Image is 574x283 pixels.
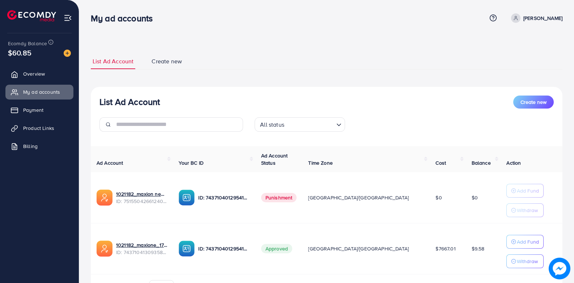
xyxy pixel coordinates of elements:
button: Create new [513,96,554,109]
a: Product Links [5,121,73,135]
span: Payment [23,106,43,114]
img: image [549,258,570,279]
a: Overview [5,67,73,81]
span: $7667.01 [435,245,455,252]
p: ID: 7437104012954140673 [198,193,249,202]
button: Add Fund [506,184,544,198]
span: ID: 7515504266124050440 [116,198,167,205]
span: Create new [520,98,547,106]
p: ID: 7437104012954140673 [198,244,249,253]
span: Action [506,159,521,166]
span: [GEOGRAPHIC_DATA]/[GEOGRAPHIC_DATA] [308,194,409,201]
button: Add Fund [506,235,544,249]
span: Create new [152,57,182,66]
img: ic-ba-acc.ded83a64.svg [179,241,195,257]
span: All status [259,119,286,130]
p: Withdraw [517,257,538,266]
h3: List Ad Account [99,97,160,107]
img: ic-ads-acc.e4c84228.svg [97,241,112,257]
span: Your BC ID [179,159,204,166]
span: Punishment [261,193,297,202]
a: 1021182_maxion new 2nd_1749839824416 [116,190,167,198]
img: logo [7,10,56,21]
span: $9.58 [472,245,485,252]
span: List Ad Account [93,57,133,66]
span: $0 [472,194,478,201]
span: Approved [261,244,292,253]
p: Add Fund [517,186,539,195]
img: ic-ads-acc.e4c84228.svg [97,190,112,206]
span: [GEOGRAPHIC_DATA]/[GEOGRAPHIC_DATA] [308,245,409,252]
div: <span class='underline'>1021182_maxione_1731585765963</span></br>7437104130935898113 [116,241,167,256]
p: Withdraw [517,206,538,215]
input: Search for option [286,118,333,130]
p: Add Fund [517,237,539,246]
button: Withdraw [506,254,544,268]
span: ID: 7437104130935898113 [116,249,167,256]
div: <span class='underline'>1021182_maxion new 2nd_1749839824416</span></br>7515504266124050440 [116,190,167,205]
p: [PERSON_NAME] [523,14,562,22]
span: Product Links [23,124,54,132]
a: Payment [5,103,73,117]
img: ic-ba-acc.ded83a64.svg [179,190,195,206]
span: My ad accounts [23,88,60,96]
div: Search for option [255,117,345,132]
a: 1021182_maxione_1731585765963 [116,241,167,249]
img: menu [64,14,72,22]
span: $0 [435,194,442,201]
span: $60.85 [8,47,31,58]
button: Withdraw [506,203,544,217]
a: Billing [5,139,73,153]
a: My ad accounts [5,85,73,99]
span: Billing [23,143,38,150]
h3: My ad accounts [91,13,158,24]
span: Time Zone [308,159,332,166]
span: Overview [23,70,45,77]
span: Cost [435,159,446,166]
span: Ecomdy Balance [8,40,47,47]
a: [PERSON_NAME] [508,13,562,23]
span: Ad Account [97,159,123,166]
img: image [64,50,71,57]
span: Balance [472,159,491,166]
span: Ad Account Status [261,152,288,166]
